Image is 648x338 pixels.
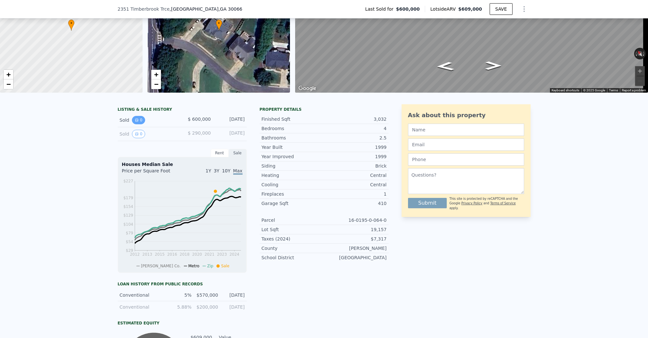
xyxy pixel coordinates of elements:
[324,226,387,233] div: 19,157
[490,3,512,15] button: SAVE
[233,168,243,175] span: Max
[195,292,218,298] div: $570,000
[262,125,324,132] div: Bedrooms
[490,201,516,205] a: Terms of Service
[458,6,482,12] span: $609,000
[207,264,213,268] span: Zip
[324,163,387,169] div: Brick
[123,213,133,218] tspan: $129
[120,116,177,124] div: Sold
[324,191,387,197] div: 1
[211,149,229,157] div: Rent
[324,236,387,242] div: $7,317
[132,116,145,124] button: View historical data
[430,6,458,12] span: Lotside ARV
[214,168,219,173] span: 3Y
[195,304,218,310] div: $200,000
[324,144,387,150] div: 1999
[262,226,324,233] div: Lot Sqft
[167,252,177,257] tspan: 2016
[635,76,645,86] button: Zoom out
[204,252,214,257] tspan: 2021
[154,80,158,88] span: −
[222,292,244,298] div: [DATE]
[408,153,524,166] input: Phone
[118,282,247,287] div: Loan history from public records
[478,59,508,72] path: Go Southeast, Timberbrook Trce
[262,191,324,197] div: Fireplaces
[221,264,229,268] span: Sale
[461,201,482,205] a: Privacy Policy
[68,20,75,26] span: •
[429,60,462,73] path: Go Northwest, Timberbrook Trce
[216,116,245,124] div: [DATE]
[365,6,396,12] span: Last Sold for
[130,252,140,257] tspan: 2012
[622,88,646,92] a: Report a problem
[180,252,190,257] tspan: 2018
[408,111,524,120] div: Ask about this property
[408,138,524,151] input: Email
[297,84,318,93] a: Open this area in Google Maps (opens a new window)
[449,197,524,210] div: This site is protected by reCAPTCHA and the Google and apply.
[6,70,11,78] span: +
[188,117,211,122] span: $ 600,000
[188,130,211,136] span: $ 290,000
[120,292,165,298] div: Conventional
[218,6,242,12] span: , GA 30066
[155,252,164,257] tspan: 2015
[222,168,230,173] span: 10Y
[324,153,387,160] div: 1999
[643,48,646,59] button: Rotate clockwise
[262,236,324,242] div: Taxes (2024)
[122,168,182,178] div: Price per Square Foot
[324,254,387,261] div: [GEOGRAPHIC_DATA]
[324,181,387,188] div: Central
[262,254,324,261] div: School District
[123,222,133,227] tspan: $104
[396,6,420,12] span: $600,000
[151,70,161,79] a: Zoom in
[192,252,202,257] tspan: 2020
[126,231,133,235] tspan: $79
[118,107,247,113] div: LISTING & SALE HISTORY
[262,181,324,188] div: Cooling
[518,3,531,15] button: Show Options
[120,304,165,310] div: Conventional
[217,252,227,257] tspan: 2023
[132,130,145,138] button: View historical data
[229,149,247,157] div: Sale
[123,204,133,209] tspan: $154
[262,163,324,169] div: Siding
[634,47,645,60] button: Reset the view
[142,252,152,257] tspan: 2013
[4,70,13,79] a: Zoom in
[262,172,324,179] div: Heating
[216,20,222,26] span: •
[120,130,177,138] div: Sold
[154,70,158,78] span: +
[123,196,133,200] tspan: $179
[118,321,247,326] div: Estimated Equity
[151,79,161,89] a: Zoom out
[126,240,133,244] tspan: $54
[169,304,191,310] div: 5.88%
[583,88,605,92] span: © 2025 Google
[122,161,243,168] div: Houses Median Sale
[118,6,170,12] span: 2351 Timberbrook Trce
[324,200,387,207] div: 410
[126,248,133,253] tspan: $29
[222,304,244,310] div: [DATE]
[408,124,524,136] input: Name
[297,84,318,93] img: Google
[205,168,211,173] span: 1Y
[324,125,387,132] div: 4
[123,179,133,183] tspan: $227
[324,245,387,251] div: [PERSON_NAME]
[169,292,191,298] div: 5%
[408,198,447,208] button: Submit
[324,172,387,179] div: Central
[324,217,387,223] div: 16-0195-0-064-0
[262,217,324,223] div: Parcel
[262,153,324,160] div: Year Improved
